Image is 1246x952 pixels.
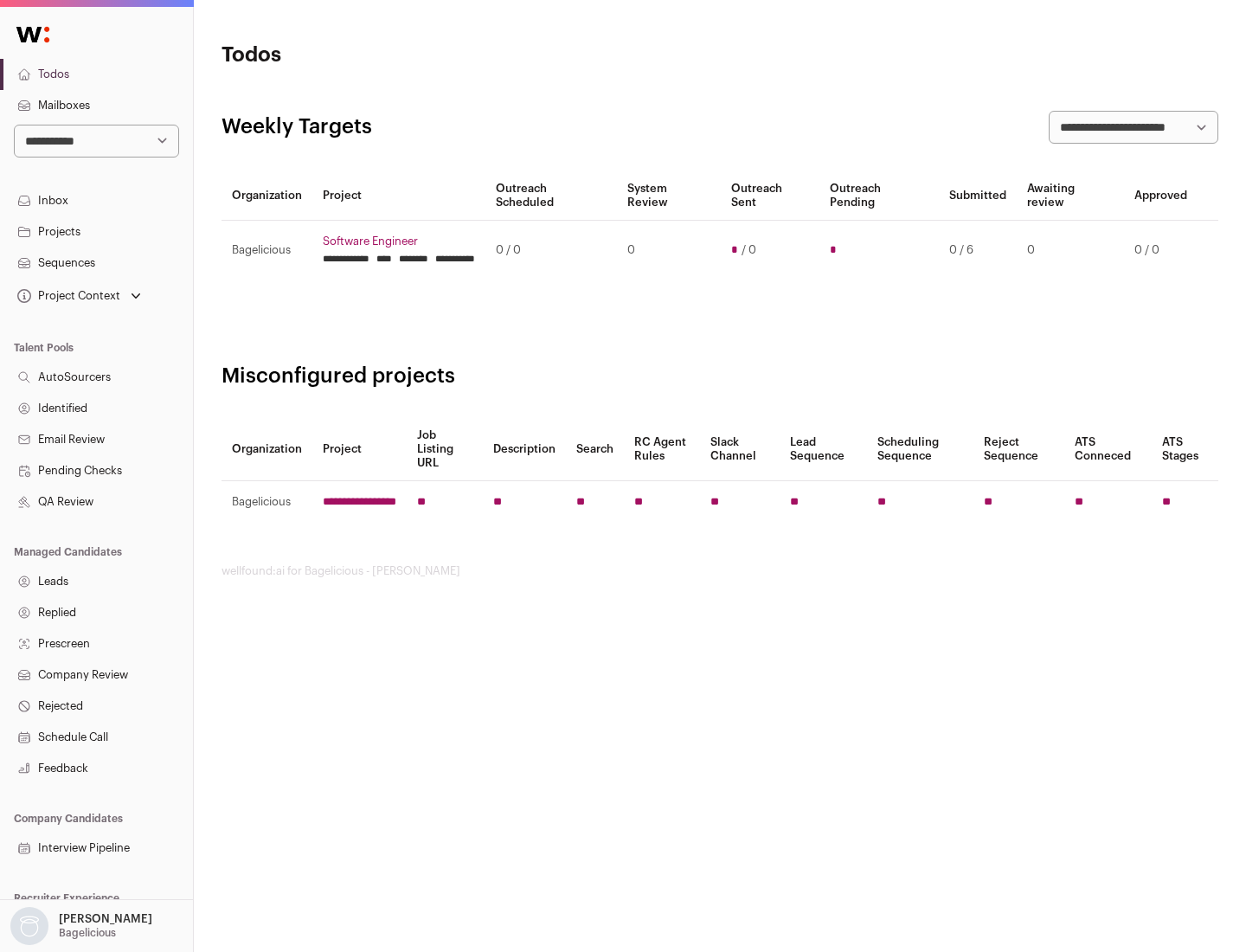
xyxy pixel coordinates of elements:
img: nopic.png [10,907,48,945]
th: Organization [222,171,312,221]
button: Open dropdown [14,284,145,308]
th: Scheduling Sequence [867,418,973,481]
th: Job Listing URL [407,418,483,481]
th: Search [566,418,624,481]
button: Open dropdown [7,907,156,945]
p: [PERSON_NAME] [59,912,152,926]
p: Bagelicious [59,926,116,940]
td: Bagelicious [222,481,312,524]
td: 0 [617,221,720,280]
td: Bagelicious [222,221,312,280]
td: 0 / 0 [1124,221,1198,280]
td: 0 / 6 [939,221,1017,280]
th: Outreach Scheduled [485,171,617,221]
div: Project Context [14,289,120,303]
td: 0 / 0 [485,221,617,280]
th: Outreach Pending [819,171,938,221]
th: ATS Conneced [1064,418,1151,481]
th: RC Agent Rules [624,418,699,481]
th: Lead Sequence [780,418,867,481]
th: Awaiting review [1017,171,1124,221]
th: Approved [1124,171,1198,221]
th: System Review [617,171,720,221]
img: Wellfound [7,17,59,52]
th: Submitted [939,171,1017,221]
th: Project [312,171,485,221]
th: Organization [222,418,312,481]
th: Project [312,418,407,481]
a: Software Engineer [323,235,475,248]
th: Reject Sequence [973,418,1065,481]
footer: wellfound:ai for Bagelicious - [PERSON_NAME] [222,564,1218,578]
th: Outreach Sent [721,171,820,221]
th: Slack Channel [700,418,780,481]
th: Description [483,418,566,481]
h2: Weekly Targets [222,113,372,141]
h1: Todos [222,42,554,69]
h2: Misconfigured projects [222,363,1218,390]
td: 0 [1017,221,1124,280]
th: ATS Stages [1152,418,1218,481]
span: / 0 [742,243,756,257]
